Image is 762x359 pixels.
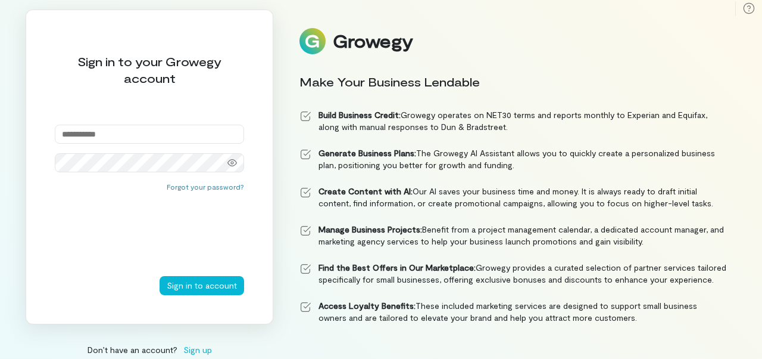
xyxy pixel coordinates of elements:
div: Don’t have an account? [26,343,273,356]
strong: Manage Business Projects: [318,224,422,234]
strong: Build Business Credit: [318,110,401,120]
li: The Growegy AI Assistant allows you to quickly create a personalized business plan, positioning y... [299,147,727,171]
button: Sign in to account [160,276,244,295]
img: Logo [299,28,326,54]
li: Benefit from a project management calendar, a dedicated account manager, and marketing agency ser... [299,224,727,247]
li: These included marketing services are designed to support small business owners and are tailored ... [299,300,727,324]
strong: Generate Business Plans: [318,148,416,158]
li: Growegy provides a curated selection of partner services tailored specifically for small business... [299,262,727,286]
div: Growegy [333,31,413,51]
strong: Find the Best Offers in Our Marketplace: [318,262,476,273]
button: Forgot your password? [167,182,244,191]
div: Sign in to your Growegy account [55,53,244,86]
li: Our AI saves your business time and money. It is always ready to draft initial content, find info... [299,185,727,209]
li: Growegy operates on NET30 terms and reports monthly to Experian and Equifax, along with manual re... [299,109,727,133]
strong: Access Loyalty Benefits: [318,301,416,311]
span: Sign up [183,343,212,356]
strong: Create Content with AI: [318,186,413,196]
div: Make Your Business Lendable [299,73,727,90]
